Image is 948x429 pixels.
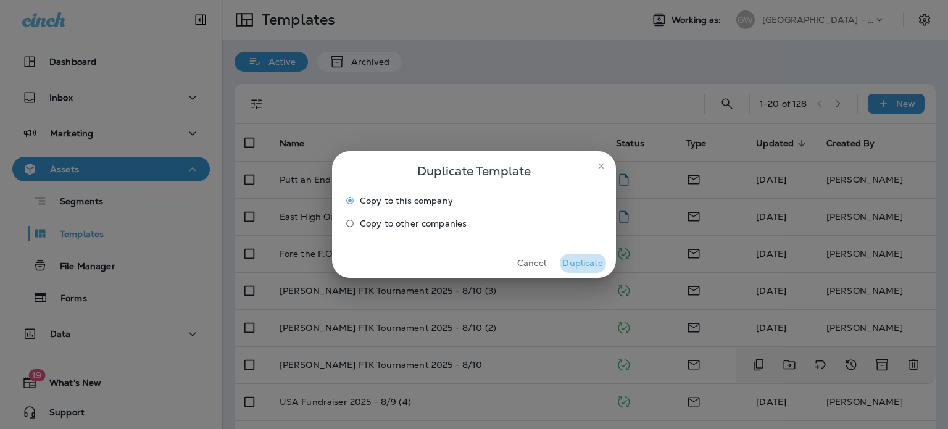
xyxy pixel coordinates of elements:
[509,254,555,273] button: Cancel
[591,156,611,176] button: close
[360,219,467,228] span: Copy to other companies
[560,254,606,273] button: Duplicate
[417,161,531,181] span: Duplicate Template
[360,196,453,206] span: Copy to this company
